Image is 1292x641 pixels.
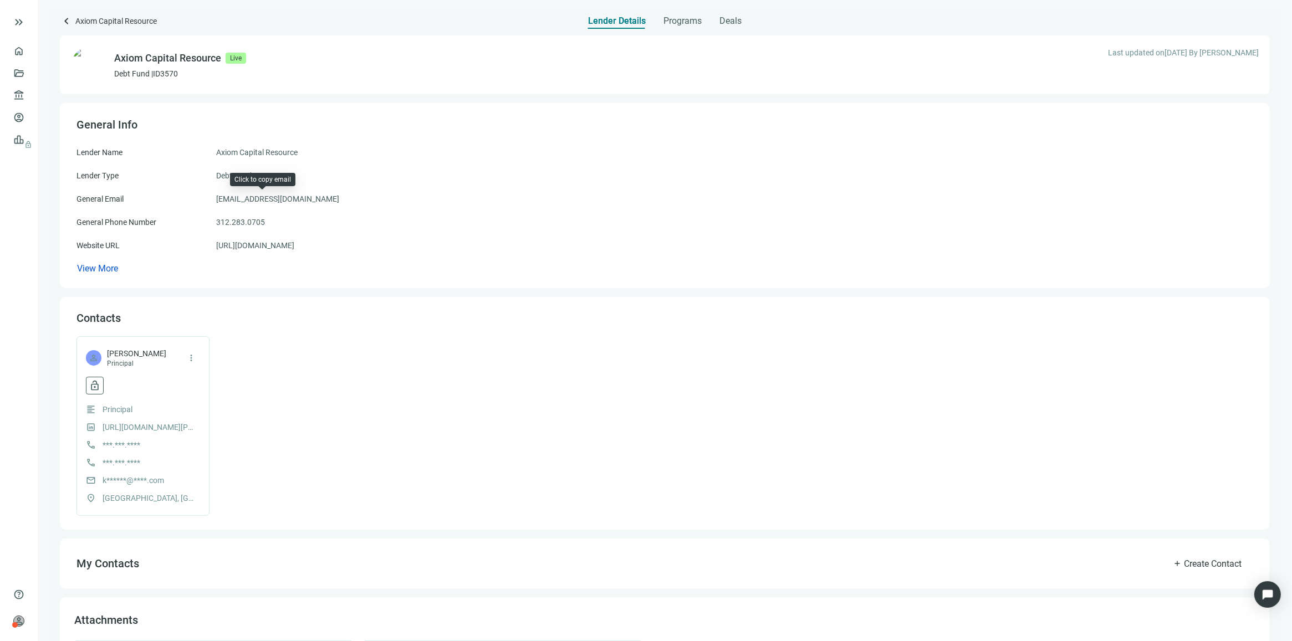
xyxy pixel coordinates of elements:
span: location_on [86,493,96,503]
span: Website URL [76,241,120,250]
div: Click to copy email [234,175,291,184]
span: help [13,589,24,600]
span: more_vert [186,353,196,363]
span: My Contacts [76,557,139,570]
button: View More [76,263,119,274]
p: Debt Fund | ID 3570 [114,68,246,79]
span: lock_open [89,380,100,391]
span: Deals [719,16,742,27]
button: addCreate Contact [1161,552,1253,575]
span: keyboard_arrow_left [60,14,73,28]
button: more_vert [182,349,200,367]
span: [GEOGRAPHIC_DATA], [GEOGRAPHIC_DATA] [103,492,197,504]
span: Principal [107,359,166,368]
span: Last updated on [DATE] By [PERSON_NAME] [1108,47,1259,59]
span: Live [226,53,246,64]
span: General Phone Number [76,218,156,227]
span: Attachments [74,613,138,627]
span: [PERSON_NAME] [107,348,166,359]
span: View More [77,263,118,274]
span: call [86,440,96,450]
span: person [89,353,99,363]
button: keyboard_double_arrow_right [12,16,25,29]
span: Lender Name [76,148,122,157]
a: [URL][DOMAIN_NAME][PERSON_NAME] [103,421,197,433]
span: Principal [103,403,132,416]
span: [EMAIL_ADDRESS][DOMAIN_NAME] [216,193,339,205]
div: Open Intercom Messenger [1254,581,1281,608]
span: Debt Fund [216,170,252,182]
span: Axiom Capital Resource [75,14,157,29]
a: [URL][DOMAIN_NAME] [216,239,294,252]
span: person [13,616,24,627]
span: Contacts [76,311,121,325]
span: call [86,458,96,468]
span: 312.283.0705 [216,216,265,228]
span: mail [86,475,96,485]
span: add [1173,559,1182,568]
span: Create Contact [1184,558,1242,569]
span: Lender Type [76,171,119,180]
span: Lender Details [588,16,646,27]
span: General Email [76,194,124,203]
a: keyboard_arrow_left [60,14,73,29]
span: General Info [76,118,137,131]
img: 24d43aff-89e2-4992-b51a-c358918be0bb [71,47,108,83]
div: Axiom Capital Resource [114,50,221,66]
span: Axiom Capital Resource [216,146,298,158]
span: format_align_left [86,404,96,414]
span: Programs [663,16,702,27]
button: lock_open [86,377,104,394]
